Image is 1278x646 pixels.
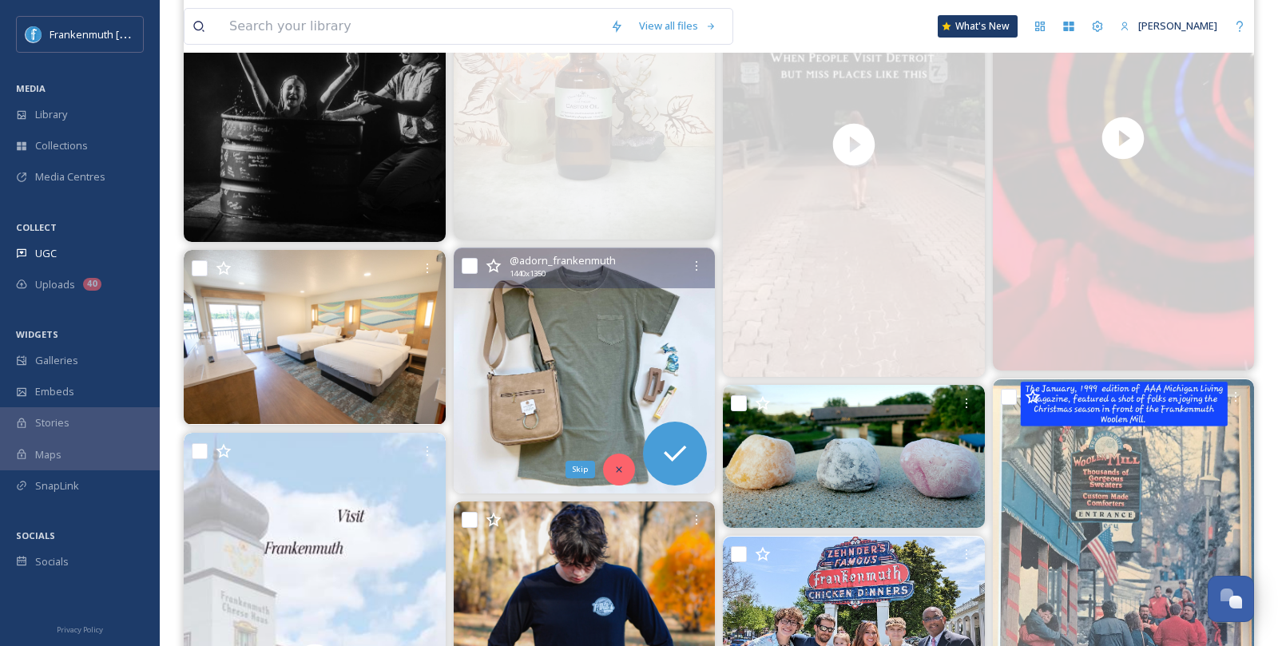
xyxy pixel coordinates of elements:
[1208,576,1254,622] button: Open Chat
[510,253,616,268] span: @ adorn_frankenmuth
[16,529,55,541] span: SOCIALS
[566,461,595,478] div: Skip
[631,10,724,42] a: View all files
[35,246,57,261] span: UGC
[35,415,69,430] span: Stories
[57,619,103,638] a: Privacy Policy
[83,278,101,291] div: 40
[35,554,69,569] span: Socials
[35,447,62,462] span: Maps
[35,384,74,399] span: Embeds
[938,15,1018,38] a: What's New
[221,9,602,44] input: Search your library
[35,277,75,292] span: Uploads
[16,82,46,94] span: MEDIA
[454,248,716,493] img: When it’s Thread + Supply it’s sure to be good 👌🏻 hang with us until 6 or online for a spring clo...
[35,107,67,122] span: Library
[35,169,105,184] span: Media Centres
[16,328,58,340] span: WIDGETS
[57,624,103,635] span: Privacy Policy
[1138,18,1217,33] span: [PERSON_NAME]
[184,250,446,424] img: Rest and relaxation has never been easier or better than in our newly renovated rooms at Splash V...
[35,353,78,368] span: Galleries
[16,221,57,233] span: COLLECT
[35,478,79,493] span: SnapLink
[50,26,170,42] span: Frankenmuth [US_STATE]
[35,138,88,153] span: Collections
[26,26,42,42] img: Social%20Media%20PFP%202025.jpg
[510,268,546,279] span: 1440 x 1350
[723,385,985,528] img: 🥶🍡 BOGO MOCHI ALERT! 🍡🥶 Buy one, get one FREE on all mochi—while supplies last! 🎉 Stock up on you...
[1112,10,1225,42] a: [PERSON_NAME]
